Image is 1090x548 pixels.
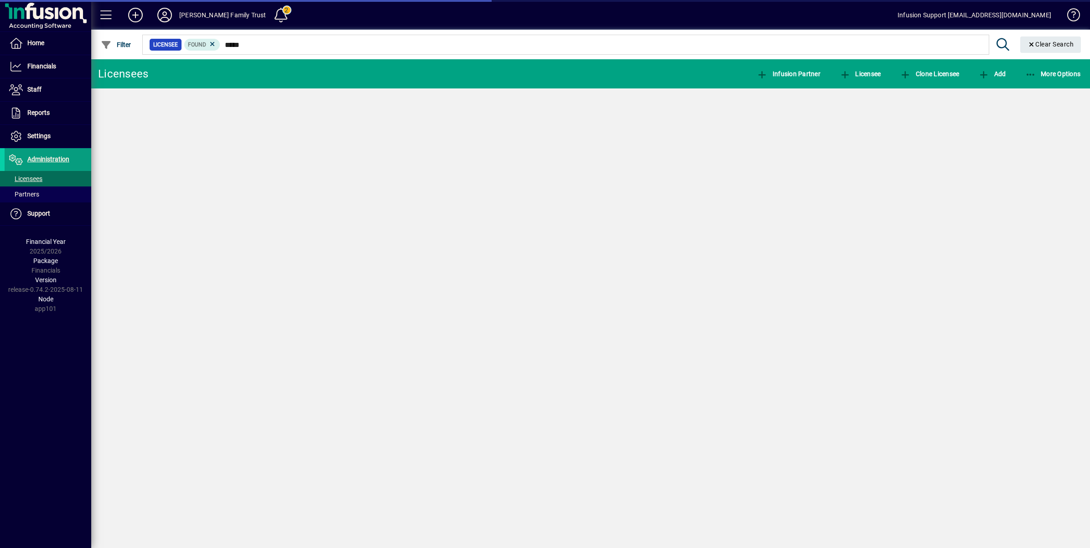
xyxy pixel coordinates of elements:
[898,66,961,82] button: Clone Licensee
[5,171,91,186] a: Licensees
[1020,36,1081,53] button: Clear
[978,70,1006,78] span: Add
[27,210,50,217] span: Support
[900,70,959,78] span: Clone Licensee
[898,8,1051,22] div: Infusion Support [EMAIL_ADDRESS][DOMAIN_NAME]
[1028,41,1074,48] span: Clear Search
[179,8,266,22] div: [PERSON_NAME] Family Trust
[33,257,58,264] span: Package
[27,109,50,116] span: Reports
[38,295,53,303] span: Node
[150,7,179,23] button: Profile
[27,39,44,47] span: Home
[5,32,91,55] a: Home
[1025,70,1081,78] span: More Options
[27,155,69,163] span: Administration
[837,66,883,82] button: Licensee
[1060,2,1079,31] a: Knowledge Base
[27,62,56,70] span: Financials
[5,102,91,124] a: Reports
[5,55,91,78] a: Financials
[27,132,51,140] span: Settings
[840,70,881,78] span: Licensee
[188,41,206,48] span: Found
[26,238,66,245] span: Financial Year
[5,202,91,225] a: Support
[153,40,178,49] span: Licensee
[9,191,39,198] span: Partners
[754,66,823,82] button: Infusion Partner
[184,39,220,51] mat-chip: Found Status: Found
[9,175,42,182] span: Licensees
[757,70,820,78] span: Infusion Partner
[5,78,91,101] a: Staff
[5,186,91,202] a: Partners
[1023,66,1083,82] button: More Options
[121,7,150,23] button: Add
[99,36,134,53] button: Filter
[98,67,148,81] div: Licensees
[976,66,1008,82] button: Add
[5,125,91,148] a: Settings
[27,86,42,93] span: Staff
[101,41,131,48] span: Filter
[35,276,57,284] span: Version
